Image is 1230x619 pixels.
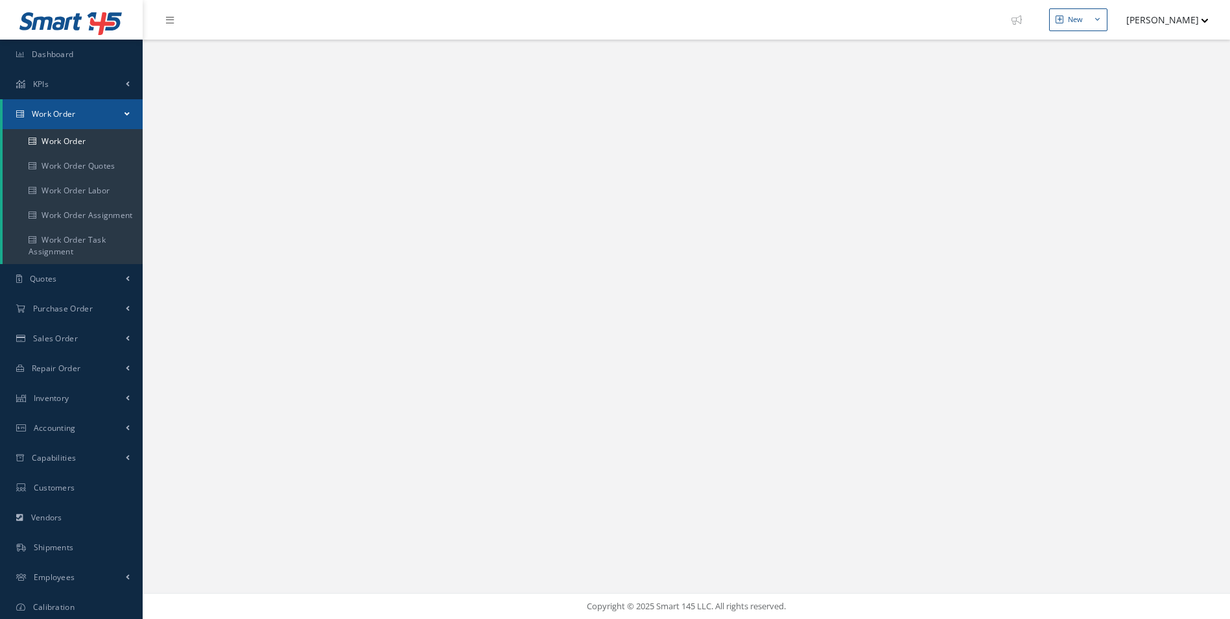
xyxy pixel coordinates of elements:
a: Work Order [3,129,143,154]
div: Copyright © 2025 Smart 145 LLC. All rights reserved. [156,600,1217,613]
button: [PERSON_NAME] [1114,7,1209,32]
span: Repair Order [32,363,81,374]
span: Purchase Order [33,303,93,314]
span: Vendors [31,512,62,523]
span: Employees [34,572,75,583]
span: Calibration [33,601,75,613]
a: Work Order Task Assignment [3,228,143,264]
span: Capabilities [32,452,77,463]
span: Customers [34,482,75,493]
span: Shipments [34,542,74,553]
a: Work Order Assignment [3,203,143,228]
a: Work Order Quotes [3,154,143,178]
span: Inventory [34,393,69,404]
span: Sales Order [33,333,78,344]
button: New [1049,8,1107,31]
span: Accounting [34,422,76,433]
span: Work Order [32,108,76,119]
a: Work Order Labor [3,178,143,203]
a: Work Order [3,99,143,129]
span: Dashboard [32,49,74,60]
span: Quotes [30,273,57,284]
span: KPIs [33,79,49,90]
div: New [1068,14,1083,25]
